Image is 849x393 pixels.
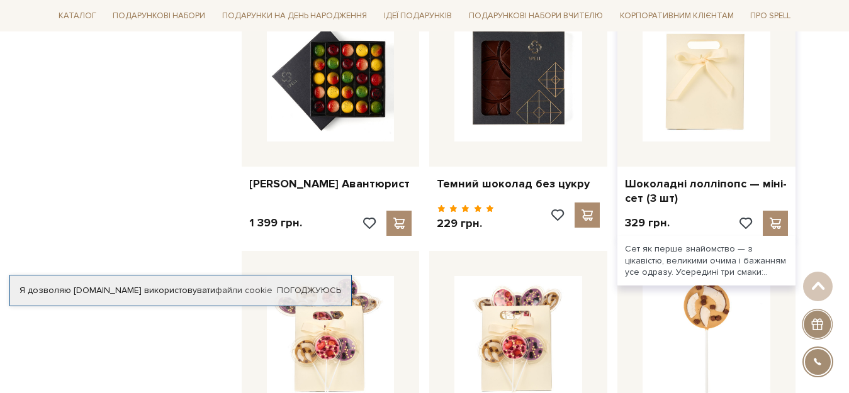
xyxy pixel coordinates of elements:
[625,216,670,230] p: 329 грн.
[437,216,494,231] p: 229 грн.
[249,216,302,230] p: 1 399 грн.
[277,285,341,296] a: Погоджуюсь
[249,177,412,191] a: [PERSON_NAME] Авантюрист
[745,6,796,26] a: Про Spell
[625,177,788,206] a: Шоколадні лолліпопс — міні-сет (3 шт)
[10,285,351,296] div: Я дозволяю [DOMAIN_NAME] використовувати
[617,236,796,285] div: Сет як перше знайомство — з цікавістю, великими очима і бажанням усе одразу. Усередині три смаки:..
[53,6,101,26] a: Каталог
[217,6,372,26] a: Подарунки на День народження
[464,5,608,26] a: Подарункові набори Вчителю
[215,285,273,296] a: файли cookie
[615,6,739,26] a: Корпоративним клієнтам
[108,6,210,26] a: Подарункові набори
[643,14,770,141] img: Шоколадні лолліпопс — міні-сет (3 шт)
[437,177,600,191] a: Темний шоколад без цукру
[379,6,457,26] a: Ідеї подарунків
